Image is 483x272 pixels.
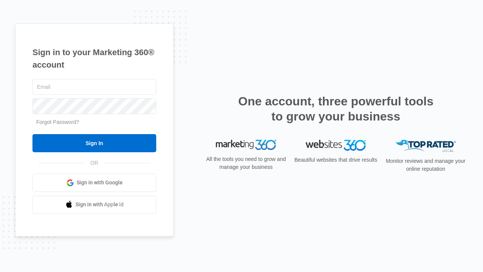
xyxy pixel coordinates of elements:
[75,201,124,209] span: Sign in with Apple Id
[32,46,156,71] h1: Sign in to your Marketing 360® account
[306,140,366,151] img: Websites 360
[236,94,436,124] h2: One account, three powerful tools to grow your business
[32,174,156,192] a: Sign in with Google
[395,140,456,152] img: Top Rated Local
[32,196,156,214] a: Sign in with Apple Id
[383,157,468,173] p: Monitor reviews and manage your online reputation
[204,155,288,171] p: All the tools you need to grow and manage your business
[85,159,104,167] span: OR
[32,134,156,152] input: Sign In
[36,119,79,125] a: Forgot Password?
[216,140,276,150] img: Marketing 360
[32,79,156,95] input: Email
[77,179,123,187] span: Sign in with Google
[294,156,378,164] p: Beautiful websites that drive results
